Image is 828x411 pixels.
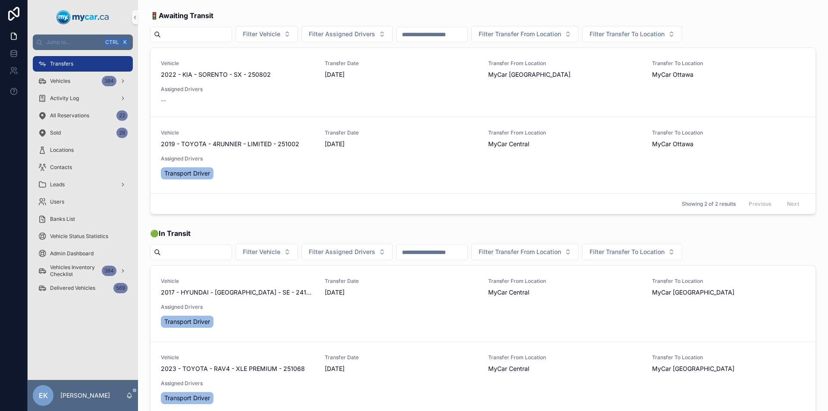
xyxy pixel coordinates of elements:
img: App logo [56,10,109,24]
span: Transfers [50,60,73,67]
span: Assigned Drivers [161,86,314,93]
strong: Awaiting Transit [159,11,213,20]
a: Vehicles Inventory Checklist384 [33,263,133,279]
button: Select Button [301,26,393,42]
a: Locations [33,142,133,158]
a: Delivered Vehicles569 [33,280,133,296]
a: Banks List [33,211,133,227]
span: Assigned Drivers [161,304,314,311]
span: Transfer Date [325,60,478,67]
button: Select Button [301,244,393,260]
a: Sold28 [33,125,133,141]
div: 384 [102,266,116,276]
span: Vehicle Status Statistics [50,233,108,240]
a: Vehicles384 [33,73,133,89]
span: MyCar Central [488,364,529,373]
span: Contacts [50,164,72,171]
span: 2019 - TOYOTA - 4RUNNER - LIMITED - 251002 [161,140,299,148]
div: 384 [102,76,116,86]
span: Users [50,198,64,205]
span: Vehicle [161,354,314,361]
button: Select Button [582,244,682,260]
span: MyCar Ottawa [652,140,693,148]
span: Showing 2 of 2 results [682,201,736,207]
span: Filter Vehicle [243,248,280,256]
a: Activity Log [33,91,133,106]
span: Leads [50,181,65,188]
span: Vehicle [161,278,314,285]
a: Vehicle2022 - KIA - SORENTO - SX - 250802Transfer Date[DATE]Transfer From LocationMyCar [GEOGRAPH... [151,48,815,117]
span: Locations [50,147,74,154]
span: Transport Driver [164,317,210,326]
span: Filter Assigned Drivers [309,30,375,38]
span: MyCar [GEOGRAPHIC_DATA] [652,288,734,297]
span: Vehicle [161,129,314,136]
span: Transfer To Location [652,60,806,67]
span: Filter Transfer To Location [590,30,665,38]
button: Select Button [471,244,579,260]
span: 2017 - HYUNDAI - [GEOGRAPHIC_DATA] - SE - 241274A [161,288,314,297]
span: Transfer To Location [652,354,806,361]
span: Transfer Date [325,278,478,285]
span: [DATE] [325,288,478,297]
span: Transfer To Location [652,278,806,285]
a: Transfers [33,56,133,72]
span: Assigned Drivers [161,380,314,387]
button: Select Button [471,26,579,42]
span: Transfer From Location [488,60,642,67]
span: Filter Transfer From Location [479,248,561,256]
span: Transfer From Location [488,278,642,285]
span: Vehicles [50,78,70,85]
span: Transport Driver [164,169,210,178]
span: MyCar Central [488,140,529,148]
div: 28 [116,128,128,138]
span: Jump to... [46,39,101,46]
span: Vehicle [161,60,314,67]
span: MyCar [GEOGRAPHIC_DATA] [488,70,571,79]
a: Users [33,194,133,210]
span: MyCar [GEOGRAPHIC_DATA] [652,364,734,373]
span: -- [161,96,166,105]
span: Transfer To Location [652,129,806,136]
span: Transfer From Location [488,129,642,136]
span: Transfer From Location [488,354,642,361]
div: scrollable content [28,50,138,307]
div: 22 [116,110,128,121]
span: Sold [50,129,61,136]
span: Filter Transfer From Location [479,30,561,38]
div: 569 [113,283,128,293]
a: Leads [33,177,133,192]
span: 2022 - KIA - SORENTO - SX - 250802 [161,70,271,79]
span: Transfer Date [325,354,478,361]
button: Jump to...CtrlK [33,35,133,50]
span: [DATE] [325,364,478,373]
span: Activity Log [50,95,79,102]
span: Filter Transfer To Location [590,248,665,256]
span: Filter Assigned Drivers [309,248,375,256]
span: Delivered Vehicles [50,285,95,292]
span: MyCar Ottawa [652,70,693,79]
span: Transfer Date [325,129,478,136]
span: [DATE] [325,70,478,79]
span: Banks List [50,216,75,223]
button: Select Button [235,244,298,260]
span: MyCar Central [488,288,529,297]
span: 🟢 [150,228,191,238]
button: Select Button [235,26,298,42]
span: Filter Vehicle [243,30,280,38]
span: EK [39,390,48,401]
a: Vehicle Status Statistics [33,229,133,244]
span: [DATE] [325,140,478,148]
span: Vehicles Inventory Checklist [50,264,98,278]
a: Admin Dashboard [33,246,133,261]
span: Admin Dashboard [50,250,94,257]
a: Vehicle2019 - TOYOTA - 4RUNNER - LIMITED - 251002Transfer Date[DATE]Transfer From LocationMyCar C... [151,117,815,193]
span: Assigned Drivers [161,155,314,162]
span: Ctrl [104,38,120,47]
span: Transport Driver [164,394,210,402]
span: All Reservations [50,112,89,119]
a: Vehicle2017 - HYUNDAI - [GEOGRAPHIC_DATA] - SE - 241274ATransfer Date[DATE]Transfer From Location... [151,266,815,342]
p: [PERSON_NAME] [60,391,110,400]
a: Contacts [33,160,133,175]
button: Select Button [582,26,682,42]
